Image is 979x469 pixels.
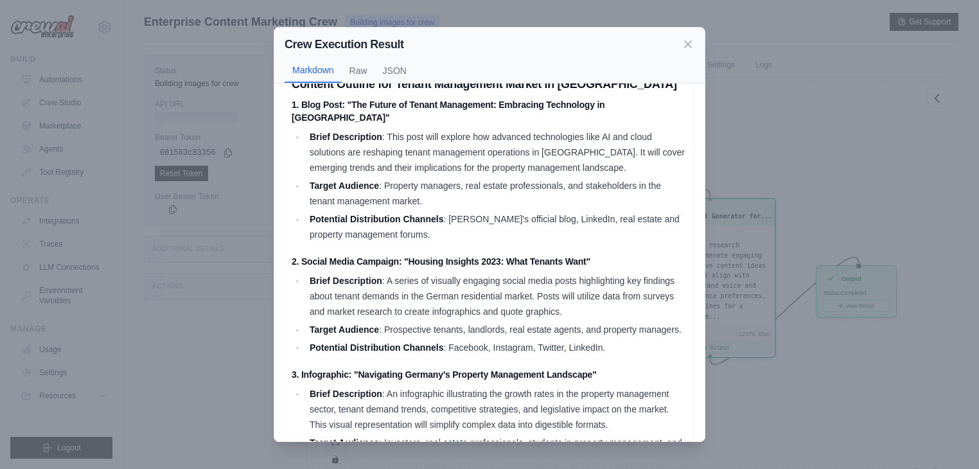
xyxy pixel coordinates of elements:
[285,58,342,83] button: Markdown
[292,75,687,93] h3: Content Outline for Tenant Management Market in [GEOGRAPHIC_DATA]
[310,324,379,335] strong: Target Audience
[306,178,687,209] li: : Property managers, real estate professionals, and stakeholders in the tenant management market.
[310,214,443,224] strong: Potential Distribution Channels
[292,368,687,381] h4: 3. Infographic: "Navigating Germany’s Property Management Landscape"
[310,389,382,399] strong: Brief Description
[310,342,443,353] strong: Potential Distribution Channels
[292,98,687,124] h4: 1. Blog Post: "The Future of Tenant Management: Embracing Technology in [GEOGRAPHIC_DATA]"
[375,58,414,83] button: JSON
[310,132,382,142] strong: Brief Description
[306,386,687,432] li: : An infographic illustrating the growth rates in the property management sector, tenant demand t...
[292,255,687,268] h4: 2. Social Media Campaign: "Housing Insights 2023: What Tenants Want"
[342,58,375,83] button: Raw
[306,435,687,466] li: : Investors, real estate professionals, students in property management, and facility managers.
[306,211,687,242] li: : [PERSON_NAME]'s official blog, LinkedIn, real estate and property management forums.
[310,438,379,448] strong: Target Audience
[306,129,687,175] li: : This post will explore how advanced technologies like AI and cloud solutions are reshaping tena...
[310,181,379,191] strong: Target Audience
[306,322,687,337] li: : Prospective tenants, landlords, real estate agents, and property managers.
[310,276,382,286] strong: Brief Description
[306,273,687,319] li: : A series of visually engaging social media posts highlighting key findings about tenant demands...
[306,340,687,355] li: : Facebook, Instagram, Twitter, LinkedIn.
